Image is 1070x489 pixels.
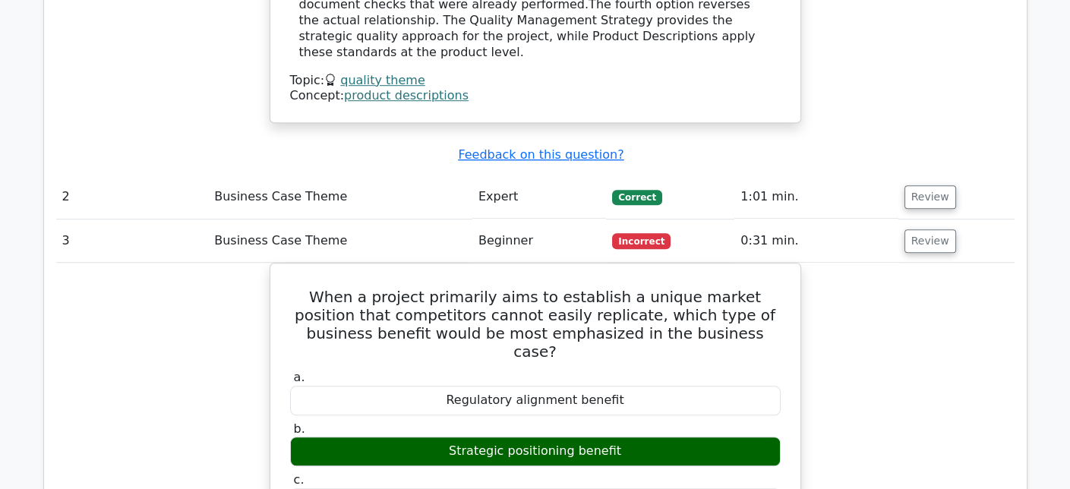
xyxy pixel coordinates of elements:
span: c. [294,472,305,487]
span: Correct [612,190,661,205]
span: a. [294,370,305,384]
a: product descriptions [344,88,469,103]
span: Incorrect [612,233,671,248]
div: Strategic positioning benefit [290,437,781,466]
div: Regulatory alignment benefit [290,386,781,415]
td: Business Case Theme [208,219,472,263]
button: Review [904,229,956,253]
div: Concept: [290,88,781,104]
td: Business Case Theme [208,175,472,219]
div: Topic: [290,73,781,89]
td: Beginner [472,219,607,263]
td: 3 [56,219,209,263]
button: Review [904,185,956,209]
td: 1:01 min. [734,175,898,219]
td: 2 [56,175,209,219]
td: Expert [472,175,607,219]
h5: When a project primarily aims to establish a unique market position that competitors cannot easil... [289,288,782,361]
a: Feedback on this question? [458,147,623,162]
td: 0:31 min. [734,219,898,263]
span: b. [294,421,305,436]
a: quality theme [340,73,425,87]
